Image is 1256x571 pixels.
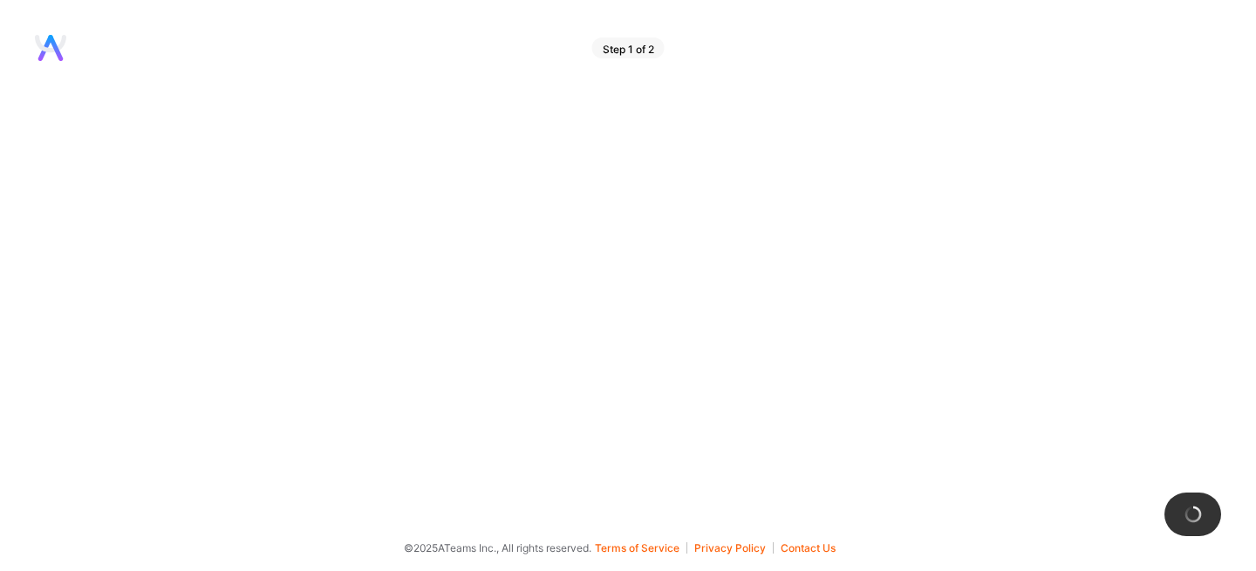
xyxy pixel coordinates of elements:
[694,542,774,554] button: Privacy Policy
[595,542,687,554] button: Terms of Service
[1184,506,1202,523] img: loading
[781,542,836,554] button: Contact Us
[404,539,591,557] span: © 2025 ATeams Inc., All rights reserved.
[592,37,665,58] div: Step 1 of 2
